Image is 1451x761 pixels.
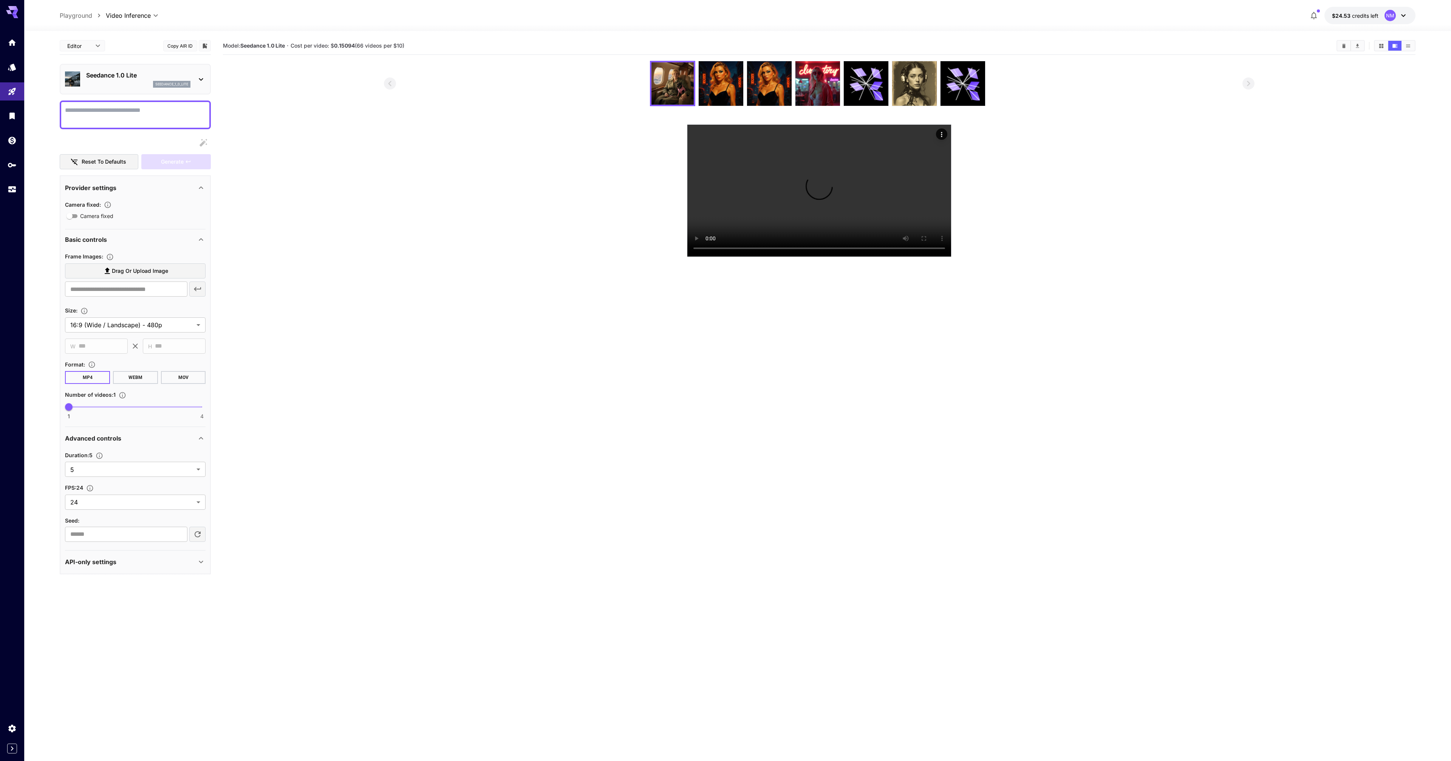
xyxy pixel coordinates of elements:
button: Set the number of duration [93,452,106,459]
div: Advanced controls [65,429,206,447]
p: Seedance 1.0 Lite [86,71,190,80]
p: · [287,41,289,50]
div: API-only settings [65,553,206,571]
div: NM [1384,10,1396,21]
span: 16:9 (Wide / Landscape) - 480p [70,320,193,329]
button: Show videos in video view [1388,41,1401,51]
p: Basic controls [65,235,107,244]
a: Playground [60,11,92,20]
nav: breadcrumb [60,11,106,20]
div: Clear videosDownload All [1337,40,1365,51]
div: Show videos in grid viewShow videos in video viewShow videos in list view [1374,40,1415,51]
div: Home [8,38,17,47]
img: +3hSZpAAAABklEQVQDAEWKGjEX+afWAAAAAElFTkSuQmCC [892,61,937,106]
div: Seedance 1.0 Liteseedance_1_0_lite [65,68,206,91]
div: Actions [936,128,947,140]
span: Seed : [65,517,79,524]
button: Show videos in grid view [1375,41,1388,51]
button: MOV [161,371,206,384]
p: seedance_1_0_lite [155,82,188,87]
span: Editor [67,42,91,50]
span: H [148,342,152,351]
div: Wallet [8,136,17,145]
span: Camera fixed : [65,201,101,208]
img: xRX76QAAAAGSURBVAMAHNPGOnjOoVoAAAAASUVORK5CYII= [795,61,840,106]
button: Add to library [201,41,208,50]
img: 8iG37EAAAAGSURBVAMA7TcQn5khnRoAAAAASUVORK5CYII= [651,62,694,105]
div: API Keys [8,160,17,170]
span: 4 [200,413,204,420]
div: Basic controls [65,230,206,249]
b: 0.15094 [334,42,355,49]
button: Copy AIR ID [163,40,197,51]
span: Model: [223,42,285,49]
div: $24.53451 [1332,12,1378,20]
div: Provider settings [65,179,206,197]
p: Advanced controls [65,434,121,443]
button: Show videos in list view [1401,41,1415,51]
span: Video Inference [106,11,151,20]
label: Drag or upload image [65,263,206,279]
button: Choose the file format for the output video. [85,361,99,368]
button: $24.53451NM [1324,7,1415,24]
button: Expand sidebar [7,744,17,753]
span: 5 [70,465,193,474]
span: Size : [65,307,77,314]
span: $24.53 [1332,12,1352,19]
span: 1 [68,413,70,420]
span: Number of videos : 1 [65,391,116,398]
span: FPS : 24 [65,484,83,491]
p: Provider settings [65,183,116,192]
span: 24 [70,498,193,507]
span: Frame Images : [65,253,103,260]
img: gXjr0gAAAAZJREFUAwCJAQNGk2NPjgAAAABJRU5ErkJggg== [747,61,792,106]
b: Seedance 1.0 Lite [240,42,285,49]
span: Cost per video: $ (66 videos per $10) [291,42,404,49]
div: Library [8,111,17,121]
button: WEBM [113,371,158,384]
button: Upload frame images. [103,253,117,261]
p: API-only settings [65,557,116,566]
img: 9aa6rOAAAABklEQVQDAGeibmaVwK+eAAAAAElFTkSuQmCC [699,61,743,106]
button: Download All [1351,41,1364,51]
span: Duration : 5 [65,452,93,458]
div: Usage [8,185,17,194]
button: MP4 [65,371,110,384]
span: Format : [65,361,85,368]
span: credits left [1352,12,1378,19]
button: Set the fps [83,484,97,492]
button: Adjust the dimensions of the generated image by specifying its width and height in pixels, or sel... [77,307,91,315]
div: Models [8,62,17,72]
span: W [70,342,76,351]
button: Clear videos [1337,41,1350,51]
span: Drag or upload image [112,266,168,276]
div: Playground [8,87,17,96]
button: Specify how many videos to generate in a single request. Each video generation will be charged se... [116,391,129,399]
div: Settings [8,724,17,733]
button: Reset to defaults [60,154,138,170]
span: Camera fixed [80,212,113,220]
